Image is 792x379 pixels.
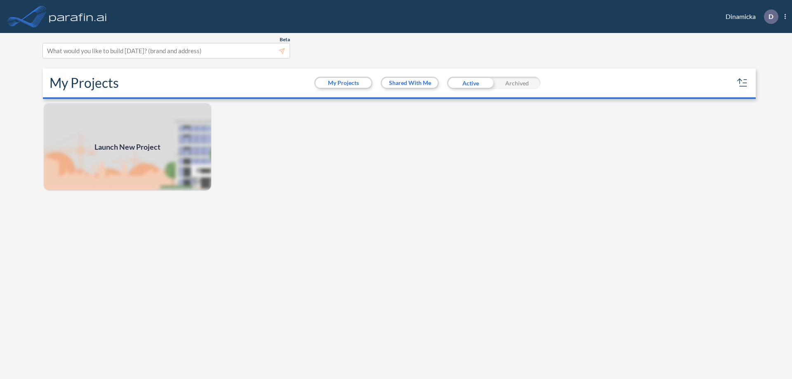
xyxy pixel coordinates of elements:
[94,141,160,153] span: Launch New Project
[494,77,540,89] div: Archived
[280,36,290,43] span: Beta
[43,102,212,191] img: add
[43,102,212,191] a: Launch New Project
[49,75,119,91] h2: My Projects
[382,78,438,88] button: Shared With Me
[713,9,786,24] div: Dinamicka
[316,78,371,88] button: My Projects
[47,8,108,25] img: logo
[768,13,773,20] p: D
[736,76,749,89] button: sort
[447,77,494,89] div: Active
